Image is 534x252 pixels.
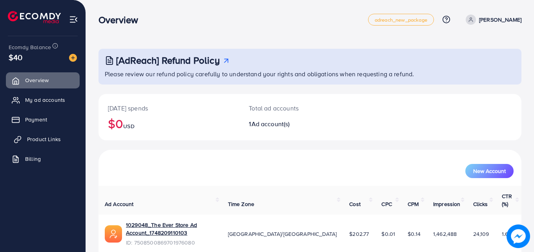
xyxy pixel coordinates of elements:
[25,76,49,84] span: Overview
[27,135,61,143] span: Product Links
[69,54,77,62] img: image
[473,168,506,174] span: New Account
[8,11,61,23] img: logo
[108,103,230,113] p: [DATE] spends
[381,230,395,238] span: $0.01
[408,230,421,238] span: $0.14
[433,200,461,208] span: Impression
[473,230,489,238] span: 24,109
[463,15,521,25] a: [PERSON_NAME]
[108,116,230,131] h2: $0
[502,192,512,208] span: CTR (%)
[25,155,41,163] span: Billing
[6,72,80,88] a: Overview
[9,43,51,51] span: Ecomdy Balance
[9,52,22,63] span: $40
[473,200,488,208] span: Clicks
[433,230,457,238] span: 1,462,488
[349,200,361,208] span: Cost
[105,200,134,208] span: Ad Account
[228,200,254,208] span: Time Zone
[375,17,427,22] span: adreach_new_package
[465,164,514,178] button: New Account
[98,14,144,26] h3: Overview
[408,200,419,208] span: CPM
[126,239,215,246] span: ID: 7508500869701976080
[228,230,337,238] span: [GEOGRAPHIC_DATA]/[GEOGRAPHIC_DATA]
[126,221,215,237] a: 1029048_The Ever Store Ad Account_1748209110103
[123,122,134,130] span: USD
[25,96,65,104] span: My ad accounts
[6,151,80,167] a: Billing
[381,200,392,208] span: CPC
[507,224,530,248] img: image
[479,15,521,24] p: [PERSON_NAME]
[6,92,80,108] a: My ad accounts
[252,120,290,128] span: Ad account(s)
[249,103,336,113] p: Total ad accounts
[25,116,47,123] span: Payment
[6,112,80,127] a: Payment
[69,15,78,24] img: menu
[249,120,336,128] h2: 1
[105,225,122,243] img: ic-ads-acc.e4c84228.svg
[6,131,80,147] a: Product Links
[116,55,220,66] h3: [AdReach] Refund Policy
[502,230,512,238] span: 1.65
[368,14,434,26] a: adreach_new_package
[105,69,517,79] p: Please review our refund policy carefully to understand your rights and obligations when requesti...
[349,230,369,238] span: $202.77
